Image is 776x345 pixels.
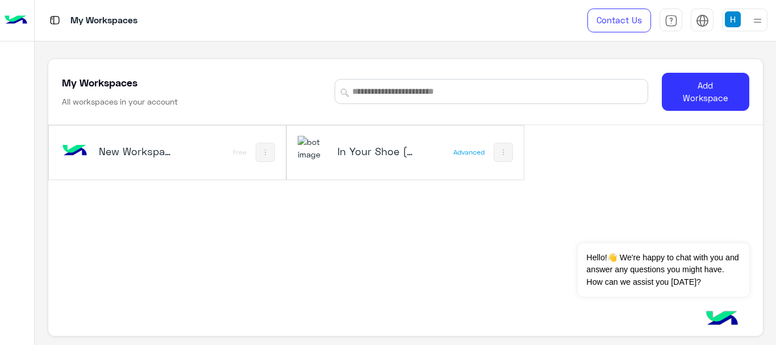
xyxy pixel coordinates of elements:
[298,136,328,160] img: 923305001092802
[725,11,741,27] img: userImage
[453,148,485,157] div: Advanced
[662,73,749,111] button: Add Workspace
[99,144,177,158] h5: New Workspace 1
[233,148,247,157] div: Free
[62,96,178,107] h6: All workspaces in your account
[337,144,415,158] h5: In Your Shoe (IYS)
[587,9,651,32] a: Contact Us
[59,136,90,167] img: bot image
[70,13,137,28] p: My Workspaces
[5,9,27,32] img: Logo
[578,243,749,297] span: Hello!👋 We're happy to chat with you and answer any questions you might have. How can we assist y...
[660,9,682,32] a: tab
[665,14,678,27] img: tab
[48,13,62,27] img: tab
[696,14,709,27] img: tab
[62,76,137,89] h5: My Workspaces
[750,14,765,28] img: profile
[702,300,742,339] img: hulul-logo.png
